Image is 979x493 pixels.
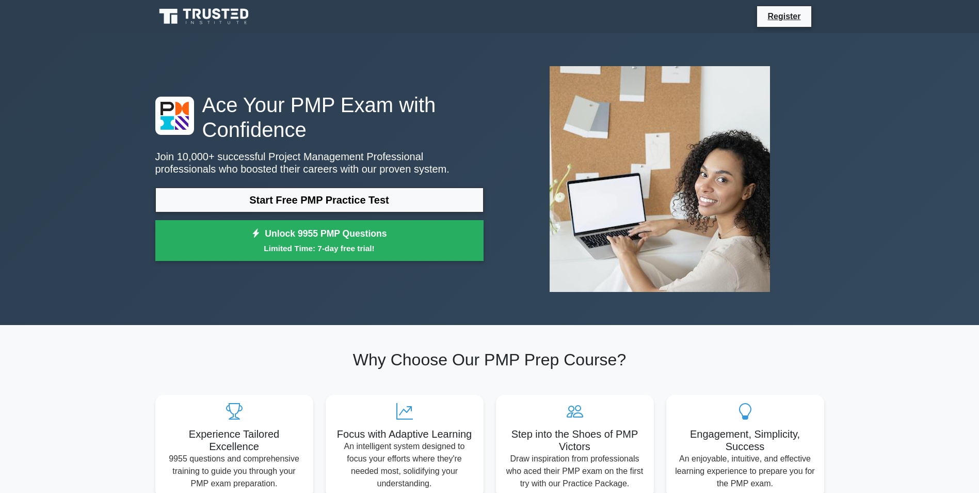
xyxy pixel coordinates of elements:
[334,428,475,440] h5: Focus with Adaptive Learning
[334,440,475,490] p: An intelligent system designed to focus your efforts where they're needed most, solidifying your ...
[164,428,305,453] h5: Experience Tailored Excellence
[168,242,471,254] small: Limited Time: 7-day free trial!
[155,150,484,175] p: Join 10,000+ successful Project Management Professional professionals who boosted their careers w...
[675,453,816,490] p: An enjoyable, intuitive, and effective learning experience to prepare you for the PMP exam.
[155,350,824,369] h2: Why Choose Our PMP Prep Course?
[675,428,816,453] h5: Engagement, Simplicity, Success
[164,453,305,490] p: 9955 questions and comprehensive training to guide you through your PMP exam preparation.
[155,220,484,261] a: Unlock 9955 PMP QuestionsLimited Time: 7-day free trial!
[761,10,807,23] a: Register
[504,453,646,490] p: Draw inspiration from professionals who aced their PMP exam on the first try with our Practice Pa...
[155,93,484,142] h1: Ace Your PMP Exam with Confidence
[504,428,646,453] h5: Step into the Shoes of PMP Victors
[155,188,484,212] a: Start Free PMP Practice Test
